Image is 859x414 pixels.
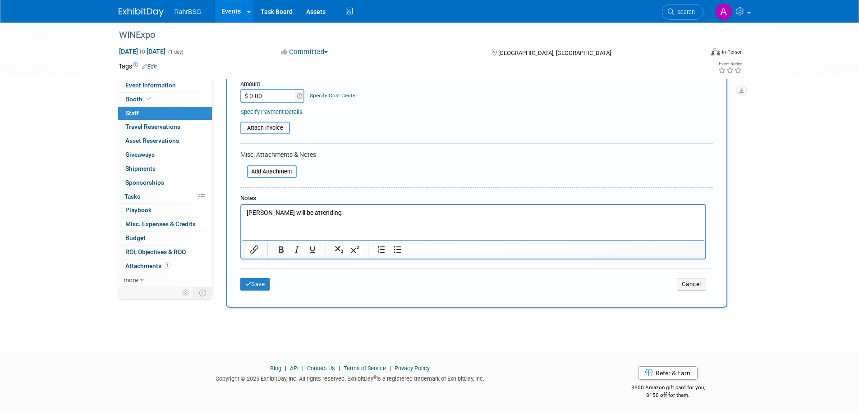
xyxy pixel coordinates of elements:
span: to [138,48,147,55]
div: Amount [240,80,306,89]
a: more [118,273,212,287]
span: more [124,276,138,283]
span: Travel Reservations [125,123,180,130]
button: Numbered list [374,243,389,256]
a: Sponsorships [118,176,212,190]
span: [GEOGRAPHIC_DATA], [GEOGRAPHIC_DATA] [498,50,611,56]
td: Tags [119,62,157,71]
span: ROI, Objectives & ROO [125,248,186,255]
a: Blog [270,365,281,372]
button: Bold [273,243,289,256]
span: | [387,365,393,372]
span: Budget [125,234,146,241]
a: Terms of Service [344,365,386,372]
a: Tasks [118,190,212,204]
button: Bullet list [390,243,405,256]
a: Specify Cost Center [310,92,357,99]
a: Staff [118,107,212,120]
div: Misc. Attachments & Notes [240,150,713,159]
span: (1 day) [167,49,184,55]
a: Contact Us [307,365,335,372]
span: Booth [125,96,153,103]
div: In-Person [721,49,743,55]
span: Attachments [125,262,170,269]
td: Toggle Event Tabs [193,287,212,299]
span: | [300,365,306,372]
img: Anna-Lisa Brewer [715,3,732,20]
a: Attachments1 [118,259,212,273]
td: Personalize Event Tab Strip [178,287,194,299]
iframe: Rich Text Area [241,205,705,240]
span: Misc. Expenses & Credits [125,220,196,227]
div: Event Format [650,47,743,60]
sup: ® [373,375,377,380]
img: ExhibitDay [119,8,164,17]
a: Booth [118,93,212,106]
span: | [336,365,342,372]
div: WINExpo [116,27,690,43]
a: Search [662,4,703,20]
span: | [283,365,289,372]
span: Event Information [125,82,176,89]
span: Asset Reservations [125,137,179,144]
span: Staff [125,109,139,117]
button: Cancel [677,278,706,291]
span: RahrBSG [175,8,202,15]
a: Edit [142,64,157,70]
span: Shipments [125,165,156,172]
a: API [290,365,299,372]
span: Sponsorships [125,179,164,186]
a: Travel Reservations [118,120,212,134]
a: Refer & Earn [638,366,698,380]
span: Tasks [124,193,140,200]
a: Giveaways [118,148,212,162]
button: Subscript [331,243,347,256]
button: Committed [278,47,331,57]
span: Giveaways [125,151,155,158]
span: 1 [164,262,170,269]
span: Playbook [125,206,152,214]
a: Privacy Policy [395,365,430,372]
a: Playbook [118,204,212,217]
img: Format-Inperson.png [711,48,720,55]
button: Insert/edit link [247,243,262,256]
a: Asset Reservations [118,134,212,148]
button: Save [240,278,270,291]
span: Search [674,9,695,15]
button: Superscript [347,243,363,256]
a: Specify Payment Details [240,109,303,115]
a: Shipments [118,162,212,176]
a: Misc. Expenses & Credits [118,218,212,231]
div: $500 Amazon gift card for you, [595,378,741,399]
a: Event Information [118,79,212,92]
button: Italic [289,243,304,256]
div: Notes [240,194,706,203]
span: [DATE] [DATE] [119,47,166,55]
div: $150 off for them. [595,391,741,399]
i: Booth reservation complete [147,96,151,101]
a: Budget [118,232,212,245]
div: Event Rating [718,62,742,66]
div: Copyright © 2025 ExhibitDay, Inc. All rights reserved. ExhibitDay is a registered trademark of Ex... [119,373,582,383]
button: Underline [305,243,320,256]
a: ROI, Objectives & ROO [118,246,212,259]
